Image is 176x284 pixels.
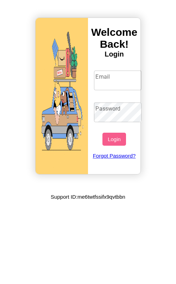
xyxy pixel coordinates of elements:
[102,133,126,146] button: Login
[88,50,140,58] h4: Login
[51,192,125,202] p: Support ID: me6twtfssifx9qvtbbn
[90,146,138,166] a: Forgot Password?
[36,18,88,174] img: gif
[88,26,140,50] h3: Welcome Back!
